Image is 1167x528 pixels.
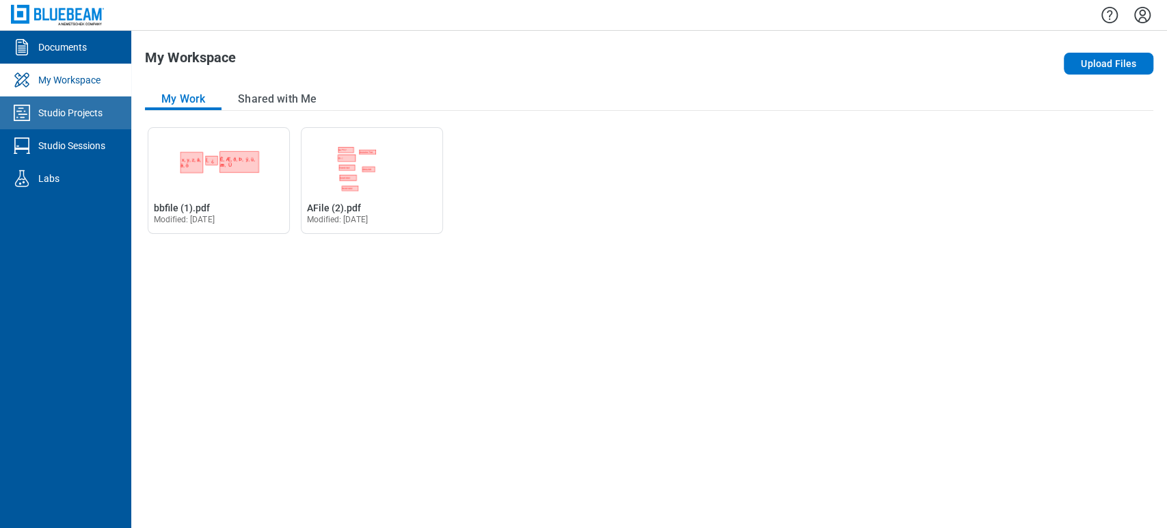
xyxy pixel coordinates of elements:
[301,127,443,234] div: Open AFile (2).pdf in Editor
[307,202,361,213] span: AFile (2).pdf
[154,202,210,213] span: bbfile (1).pdf
[145,50,236,72] h1: My Workspace
[148,127,290,234] div: Open bbfile (1).pdf in Editor
[301,128,442,194] img: AFile (2).pdf
[38,139,105,153] div: Studio Sessions
[11,36,33,58] svg: Documents
[11,135,33,157] svg: Studio Sessions
[11,168,33,189] svg: Labs
[222,88,333,110] button: Shared with Me
[38,40,87,54] div: Documents
[1131,3,1153,27] button: Settings
[307,215,368,224] span: Modified: [DATE]
[145,88,222,110] button: My Work
[1064,53,1153,75] button: Upload Files
[38,172,59,185] div: Labs
[154,215,215,224] span: Modified: [DATE]
[11,69,33,91] svg: My Workspace
[38,106,103,120] div: Studio Projects
[148,128,289,194] img: bbfile (1).pdf
[11,5,104,25] img: Bluebeam, Inc.
[38,73,100,87] div: My Workspace
[11,102,33,124] svg: Studio Projects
